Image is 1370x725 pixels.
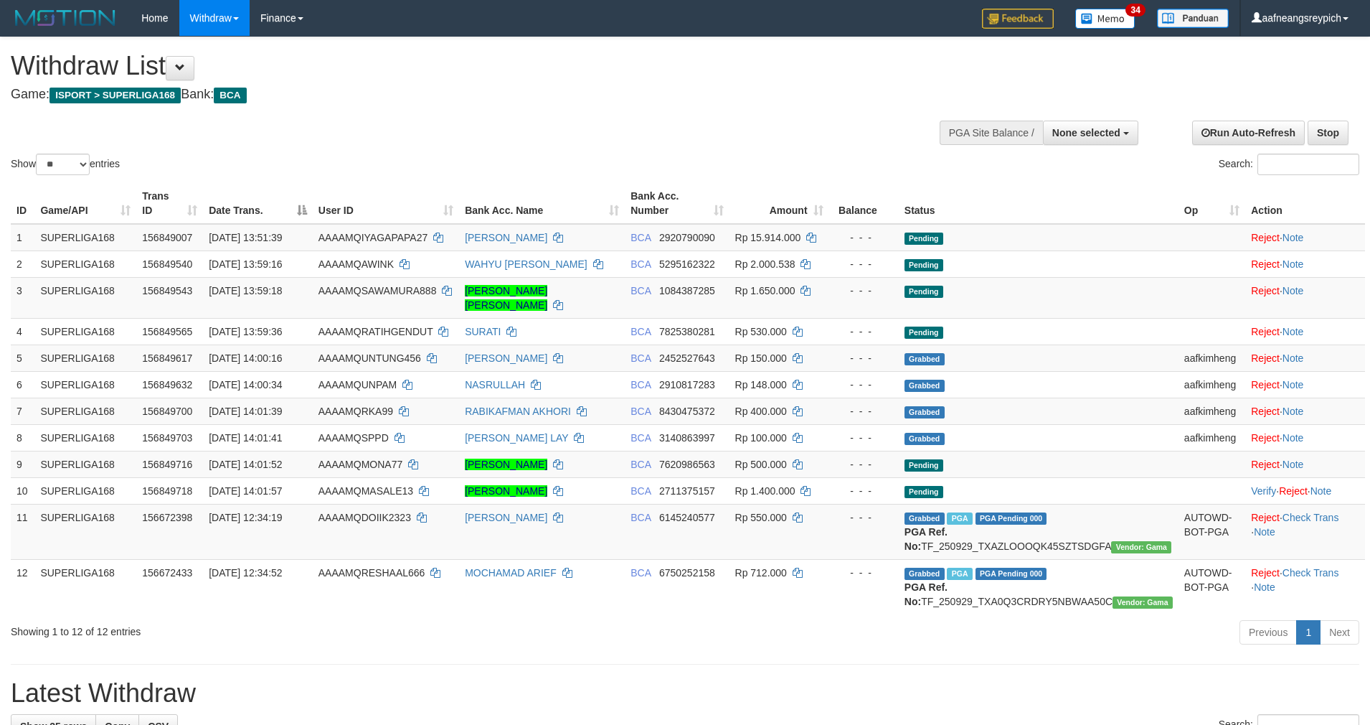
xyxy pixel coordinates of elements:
span: [DATE] 12:34:19 [209,512,282,523]
th: Game/API: activate to sort column ascending [34,183,136,224]
a: Reject [1251,512,1280,523]
span: Grabbed [904,568,945,580]
span: 156849540 [142,258,192,270]
td: aafkimheng [1178,424,1245,451]
div: - - - [835,230,893,245]
b: PGA Ref. No: [904,581,948,607]
span: [DATE] 13:51:39 [209,232,282,243]
span: Copy 2452527643 to clipboard [659,352,715,364]
span: 156849716 [142,459,192,470]
a: [PERSON_NAME] [465,352,547,364]
input: Search: [1257,154,1359,175]
span: BCA [214,88,246,103]
td: 10 [11,477,34,504]
a: Next [1320,620,1359,645]
span: Rp 712.000 [735,567,787,579]
td: SUPERLIGA168 [34,559,136,614]
div: - - - [835,404,893,418]
td: SUPERLIGA168 [34,345,136,371]
span: 156672433 [142,567,192,579]
img: MOTION_logo.png [11,7,120,29]
span: Rp 2.000.538 [735,258,795,270]
h1: Withdraw List [11,52,899,80]
img: Button%20Memo.svg [1075,9,1135,29]
span: Copy 8430475372 to clipboard [659,406,715,417]
a: Note [1282,352,1304,364]
div: - - - [835,351,893,365]
span: Rp 15.914.000 [735,232,801,243]
a: Note [1282,232,1304,243]
span: [DATE] 14:01:41 [209,432,282,444]
span: [DATE] 14:01:57 [209,485,282,497]
div: Showing 1 to 12 of 12 entries [11,619,560,639]
td: TF_250929_TXAZLOOOQK45SZTSDGFA [899,504,1178,559]
a: Reject [1251,258,1280,270]
a: [PERSON_NAME] [465,232,547,243]
td: · [1245,318,1365,345]
th: Date Trans.: activate to sort column descending [203,183,313,224]
a: Note [1254,526,1275,538]
span: BCA [630,232,651,243]
td: 7 [11,398,34,424]
td: · [1245,371,1365,398]
td: SUPERLIGA168 [34,371,136,398]
a: Note [1282,379,1304,390]
td: SUPERLIGA168 [34,318,136,345]
a: SURATI [465,326,501,337]
span: Grabbed [904,406,945,418]
td: · [1245,277,1365,318]
a: [PERSON_NAME] [PERSON_NAME] [465,285,547,311]
span: 156849007 [142,232,192,243]
span: BCA [630,459,651,470]
span: [DATE] 13:59:16 [209,258,282,270]
th: Bank Acc. Name: activate to sort column ascending [459,183,625,224]
a: Note [1282,432,1304,444]
span: AAAAMQMONA77 [318,459,402,470]
td: SUPERLIGA168 [34,398,136,424]
a: Note [1282,459,1304,470]
span: Grabbed [904,380,945,392]
b: PGA Ref. No: [904,526,948,552]
a: Reject [1251,567,1280,579]
td: · · [1245,559,1365,614]
span: Rp 1.650.000 [735,285,795,296]
td: aafkimheng [1178,398,1245,424]
td: · [1245,345,1365,371]
span: Rp 148.000 [735,379,787,390]
a: MOCHAMAD ARIEF [465,567,557,579]
div: - - - [835,378,893,392]
a: Note [1282,258,1304,270]
a: Reject [1251,352,1280,364]
span: Grabbed [904,513,945,525]
a: NASRULLAH [465,379,525,390]
span: Pending [904,286,943,298]
span: Vendor URL: https://trx31.1velocity.biz [1111,541,1171,553]
td: SUPERLIGA168 [34,451,136,477]
span: Grabbed [904,353,945,365]
span: None selected [1052,127,1120,139]
td: · · [1245,504,1365,559]
th: Op: activate to sort column ascending [1178,183,1245,224]
a: Note [1254,581,1275,593]
span: Copy 2711375157 to clipboard [659,485,715,497]
span: [DATE] 12:34:52 [209,567,282,579]
span: Pending [904,233,943,245]
span: BCA [630,512,651,523]
span: Copy 2920790090 to clipboard [659,232,715,243]
a: Check Trans [1282,567,1339,579]
th: Amount: activate to sort column ascending [729,183,829,224]
a: Reject [1251,379,1280,390]
td: 3 [11,277,34,318]
span: Copy 2910817283 to clipboard [659,379,715,390]
span: 156849565 [142,326,192,337]
span: AAAAMQDOIIK2323 [318,512,411,523]
span: BCA [630,567,651,579]
span: Pending [904,259,943,271]
div: - - - [835,257,893,271]
button: None selected [1043,121,1138,145]
th: Balance [829,183,899,224]
td: SUPERLIGA168 [34,477,136,504]
span: BCA [630,379,651,390]
th: Trans ID: activate to sort column ascending [136,183,203,224]
a: Note [1310,485,1332,497]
